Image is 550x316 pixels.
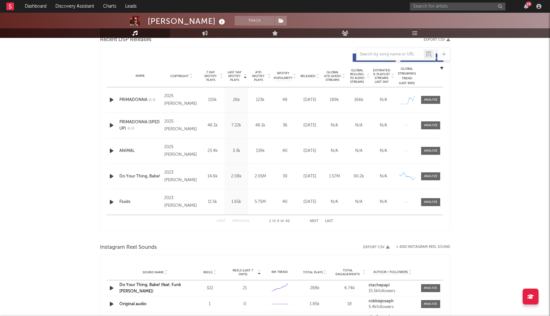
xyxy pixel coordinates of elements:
[250,148,271,154] div: 139k
[369,299,394,303] strong: robbiejoseph
[264,270,296,275] div: 6M Trend
[524,4,528,9] button: 29
[325,219,333,223] button: Last
[119,74,161,78] div: Name
[229,269,257,276] span: Reels (last 7 days)
[410,3,505,11] input: Search for artists
[250,70,267,82] span: ATD Spotify Plays
[363,245,390,249] button: Export CSV
[274,97,296,103] div: 48
[348,97,370,103] div: 166k
[369,299,416,304] a: robbiejoseph
[369,283,390,287] strong: stachepapi
[202,199,223,205] div: 11.5k
[299,301,331,307] div: 1.85k
[299,173,321,180] div: [DATE]
[324,173,345,180] div: 1.57M
[324,70,341,82] span: Global ATD Audio Streams
[299,285,331,291] div: 288k
[119,302,146,306] a: Original audio
[250,122,271,129] div: 46.1k
[202,148,223,154] div: 23.4k
[274,148,296,154] div: 40
[348,199,370,205] div: N/A
[324,122,345,129] div: N/A
[373,148,394,154] div: N/A
[274,122,296,129] div: 36
[274,173,296,180] div: 39
[348,68,366,84] span: Global Rolling 7D Audio Streams
[390,245,450,249] div: + Add Instagram Reel Sound
[148,16,227,26] div: [PERSON_NAME]
[217,219,226,223] button: First
[369,289,416,293] div: 15.5k followers
[164,143,199,159] div: 2025 [PERSON_NAME]
[226,173,247,180] div: 2.08k
[119,199,161,205] a: Fluids
[226,97,247,103] div: 26k
[119,119,161,132] a: PRIMADONNA (SPED UP) ☆☆
[203,270,212,274] span: Reels
[334,285,366,291] div: 6.74k
[348,173,370,180] div: 90.2k
[119,148,161,154] a: ANIMAL
[397,67,416,86] div: Global Streaming Trend (Last 60D)
[300,74,315,78] span: Released
[369,305,416,309] div: 5.4k followers
[369,283,416,288] a: stachepapi
[373,68,390,84] span: Estimated % Playlist Streams Last Day
[526,2,532,6] div: 29
[194,285,226,291] div: 322
[250,173,271,180] div: 2.05M
[170,74,189,78] span: Copyright
[143,270,164,274] span: Sound Name
[356,52,424,57] input: Search by song name or URL
[194,301,226,307] div: 1
[299,122,321,129] div: [DATE]
[274,199,296,205] div: 40
[348,122,370,129] div: N/A
[272,220,276,223] span: to
[424,38,450,42] button: Export CSV
[202,97,223,103] div: 110k
[299,148,321,154] div: [DATE]
[164,169,199,184] div: 2023 [PERSON_NAME]
[100,244,157,251] span: Instagram Reel Sounds
[164,92,199,108] div: 2025 [PERSON_NAME]
[373,97,394,103] div: N/A
[310,219,319,223] button: Next
[164,118,199,133] div: 2025 [PERSON_NAME]
[373,270,408,274] span: Author / Followers
[324,199,345,205] div: N/A
[232,219,249,223] button: Previous
[202,173,223,180] div: 14.6k
[250,199,271,205] div: 5.75M
[226,199,247,205] div: 1.65k
[226,122,247,129] div: 7.22k
[373,199,394,205] div: N/A
[334,301,366,307] div: 18
[229,285,261,291] div: 21
[324,97,345,103] div: 189k
[226,70,243,82] span: Last Day Spotify Plays
[334,269,362,276] span: Total Engagements
[226,148,247,154] div: 3.3k
[299,97,321,103] div: [DATE]
[119,283,181,293] a: Do Your Thing, Babe! (feat. Funk [PERSON_NAME])
[119,173,161,180] a: Do Your Thing, Babe!
[303,270,323,274] span: Total Plays
[280,220,284,223] span: of
[202,70,219,82] span: 7 Day Spotify Plays
[235,16,274,25] button: Track
[324,148,345,154] div: N/A
[274,71,293,81] span: Spotify Popularity
[262,218,297,225] div: 1 5 42
[119,97,161,103] a: PRIMADONNA ☆☆
[250,97,271,103] div: 123k
[373,173,394,180] div: N/A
